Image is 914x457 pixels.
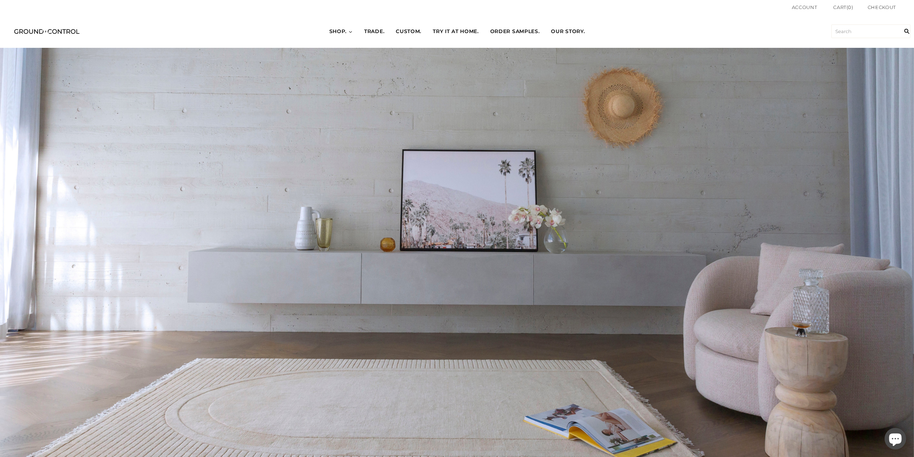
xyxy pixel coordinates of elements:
[551,28,585,35] span: OUR STORY.
[545,22,590,42] a: OUR STORY.
[364,28,384,35] span: TRADE.
[490,28,540,35] span: ORDER SAMPLES.
[433,28,479,35] span: TRY IT AT HOME.
[833,4,853,11] a: Cart(0)
[396,28,421,35] span: CUSTOM.
[848,4,852,10] span: 0
[833,4,846,10] span: Cart
[792,4,817,10] a: Account
[427,22,484,42] a: TRY IT AT HOME.
[358,22,390,42] a: TRADE.
[484,22,546,42] a: ORDER SAMPLES.
[324,22,359,42] a: SHOP.
[831,24,910,38] input: Search
[329,28,347,35] span: SHOP.
[900,15,914,48] input: Search
[390,22,427,42] a: CUSTOM.
[882,428,908,451] inbox-online-store-chat: Shopify online store chat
